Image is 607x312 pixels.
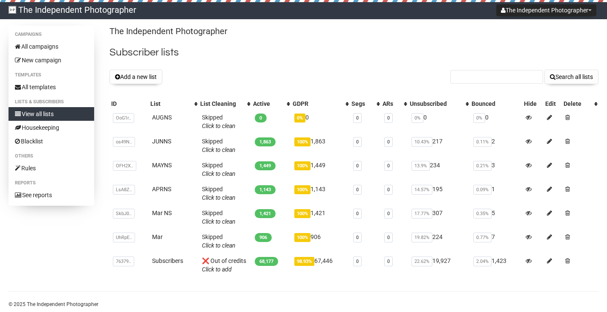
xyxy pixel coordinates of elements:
[9,6,16,14] img: 1.png
[291,181,350,205] td: 1,143
[152,233,163,240] a: Mar
[9,161,94,175] a: Rules
[109,98,149,110] th: ID: No sort applied, sorting is disabled
[470,110,522,134] td: 0
[544,98,562,110] th: Edit: No sort applied, sorting is disabled
[470,181,522,205] td: 1
[356,163,359,169] a: 0
[202,194,236,201] a: Click to clean
[9,29,94,40] li: Campaigns
[255,257,278,266] span: 68,177
[255,137,276,146] span: 1,863
[152,114,172,121] a: AUGNS
[387,235,390,240] a: 0
[411,161,430,171] span: 13.9%
[408,134,470,157] td: 217
[544,70,598,84] button: Search all lists
[291,253,350,277] td: 67,446
[524,99,542,108] div: Hide
[113,257,134,266] span: 76379..
[113,233,135,242] span: UhRpE..
[350,98,381,110] th: Segs: No sort applied, activate to apply an ascending sort
[356,139,359,145] a: 0
[202,257,246,273] a: ❌ Out of creditsClick to add
[202,266,232,273] span: Click to add
[152,210,172,216] a: Mar NS
[356,211,359,216] a: 0
[411,137,432,147] span: 10.43%
[294,257,314,266] span: 98.93%
[387,187,390,192] a: 0
[408,98,470,110] th: Unsubscribed: No sort applied, activate to apply an ascending sort
[473,113,485,123] span: 0%
[113,209,135,219] span: SkbJ0..
[291,157,350,181] td: 1,449
[293,99,341,108] div: GDPR
[470,157,522,181] td: 3
[473,137,492,147] span: 0.11%
[251,98,291,110] th: Active: No sort applied, activate to apply an ascending sort
[255,114,267,122] span: 0
[408,229,470,253] td: 224
[9,70,94,80] li: Templates
[470,205,522,229] td: 5
[109,70,162,84] button: Add a new list
[200,99,243,108] div: List Cleaning
[291,205,350,229] td: 1,421
[198,98,251,110] th: List Cleaning: No sort applied, activate to apply an ascending sort
[294,114,305,122] span: 0%
[113,113,134,123] span: OoG1r..
[202,170,236,177] a: Click to clean
[545,99,560,108] div: Edit
[9,40,94,53] a: All campaigns
[356,115,359,121] a: 0
[253,99,282,108] div: Active
[473,257,492,266] span: 2.04%
[202,146,236,153] a: Click to clean
[255,209,276,218] span: 1,421
[356,187,359,192] a: 0
[291,98,350,110] th: GDPR: No sort applied, activate to apply an ascending sort
[410,99,461,108] div: Unsubscribed
[9,178,94,188] li: Reports
[351,99,372,108] div: Segs
[472,99,521,108] div: Bounced
[150,99,190,108] div: List
[387,139,390,145] a: 0
[113,137,135,147] span: os49N..
[470,98,522,110] th: Bounced: No sort applied, sorting is disabled
[470,253,522,277] td: 1,423
[383,99,400,108] div: ARs
[9,121,94,134] a: Housekeeping
[291,110,350,134] td: 0
[9,107,94,121] a: View all lists
[202,122,236,129] a: Click to clean
[356,259,359,264] a: 0
[202,218,236,225] a: Click to clean
[562,98,598,110] th: Delete: No sort applied, activate to apply an ascending sort
[408,181,470,205] td: 195
[202,210,236,225] span: Skipped
[387,115,390,121] a: 0
[202,162,236,177] span: Skipped
[291,134,350,157] td: 1,863
[470,134,522,157] td: 2
[294,233,311,242] span: 100%
[473,185,492,195] span: 0.09%
[9,97,94,107] li: Lists & subscribers
[387,259,390,264] a: 0
[255,185,276,194] span: 1,143
[202,242,236,249] a: Click to clean
[291,229,350,253] td: 906
[381,98,408,110] th: ARs: No sort applied, activate to apply an ascending sort
[294,137,311,146] span: 100%
[113,161,136,171] span: OFH2X..
[152,162,172,169] a: MAYNS
[202,138,236,153] span: Skipped
[408,110,470,134] td: 0
[522,98,544,110] th: Hide: No sort applied, sorting is disabled
[356,235,359,240] a: 0
[294,209,311,218] span: 100%
[9,151,94,161] li: Others
[387,163,390,169] a: 0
